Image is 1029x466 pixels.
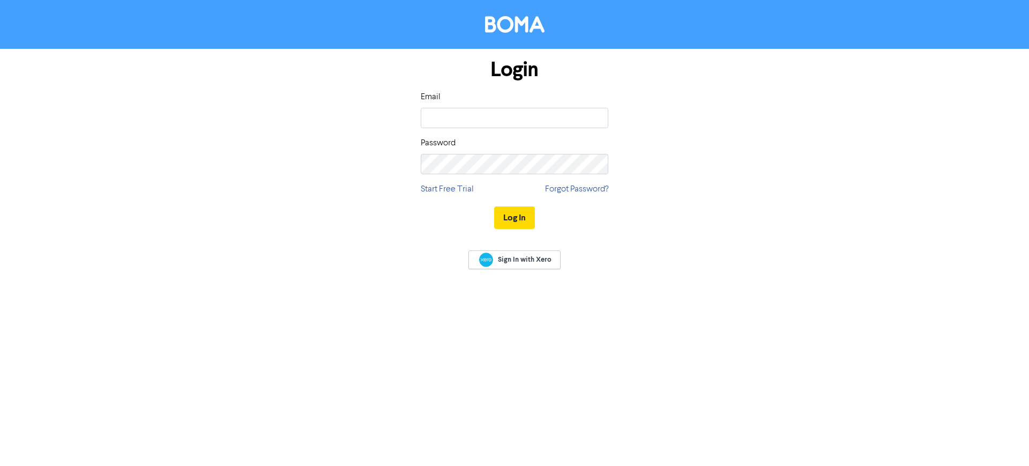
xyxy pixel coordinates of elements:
img: BOMA Logo [485,16,545,33]
button: Log In [494,206,535,229]
a: Start Free Trial [421,183,474,196]
h1: Login [421,57,608,82]
a: Sign In with Xero [468,250,561,269]
iframe: Chat Widget [975,415,1029,466]
label: Password [421,137,456,150]
a: Forgot Password? [545,183,608,196]
label: Email [421,91,441,103]
span: Sign In with Xero [498,255,551,264]
img: Xero logo [479,253,493,267]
